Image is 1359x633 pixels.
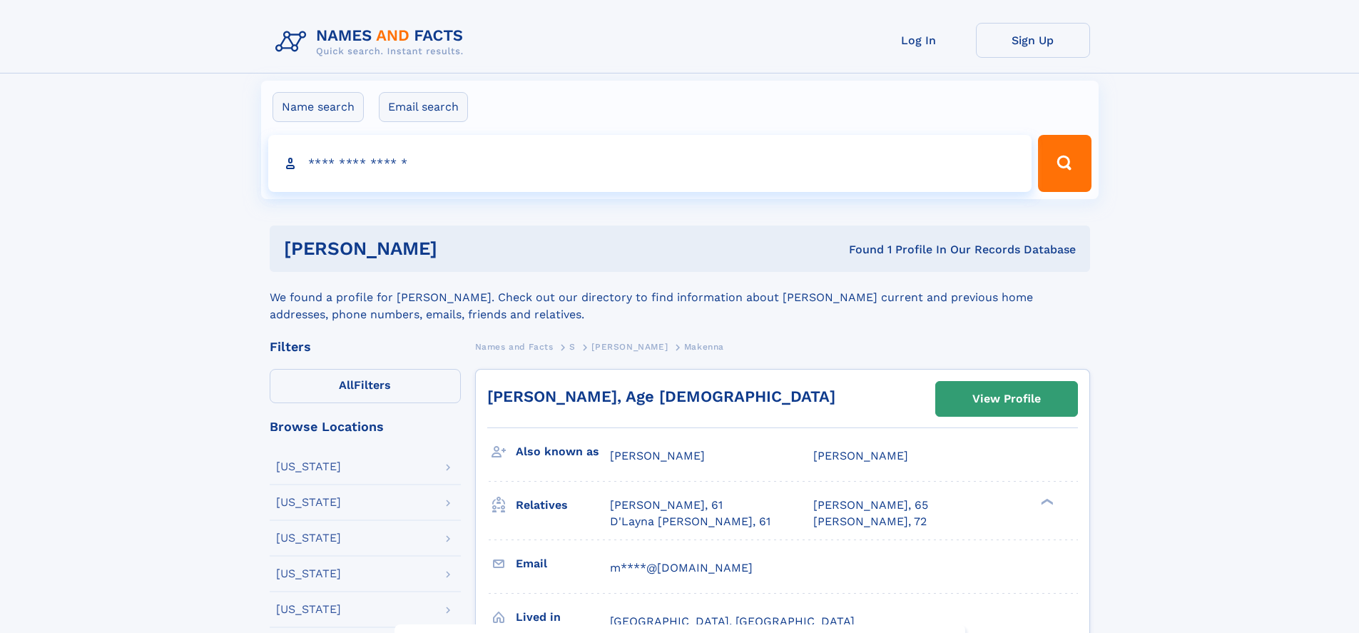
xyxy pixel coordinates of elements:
[813,497,928,513] a: [PERSON_NAME], 65
[610,497,723,513] a: [PERSON_NAME], 61
[270,420,461,433] div: Browse Locations
[976,23,1090,58] a: Sign Up
[591,338,668,355] a: [PERSON_NAME]
[862,23,976,58] a: Log In
[268,135,1032,192] input: search input
[276,461,341,472] div: [US_STATE]
[487,388,835,405] a: [PERSON_NAME], Age [DEMOGRAPHIC_DATA]
[813,514,927,530] a: [PERSON_NAME], 72
[1038,135,1091,192] button: Search Button
[276,497,341,508] div: [US_STATE]
[270,272,1090,323] div: We found a profile for [PERSON_NAME]. Check out our directory to find information about [PERSON_N...
[516,493,610,517] h3: Relatives
[813,449,908,462] span: [PERSON_NAME]
[569,342,576,352] span: S
[1037,497,1054,507] div: ❯
[610,449,705,462] span: [PERSON_NAME]
[936,382,1077,416] a: View Profile
[475,338,554,355] a: Names and Facts
[276,604,341,615] div: [US_STATE]
[516,605,610,629] h3: Lived in
[270,23,475,61] img: Logo Names and Facts
[273,92,364,122] label: Name search
[270,340,461,353] div: Filters
[610,514,770,530] a: D'Layna [PERSON_NAME], 61
[972,383,1041,415] div: View Profile
[284,240,643,258] h1: [PERSON_NAME]
[569,338,576,355] a: S
[379,92,468,122] label: Email search
[516,552,610,576] h3: Email
[643,242,1076,258] div: Found 1 Profile In Our Records Database
[339,378,354,392] span: All
[276,568,341,579] div: [US_STATE]
[591,342,668,352] span: [PERSON_NAME]
[610,614,855,628] span: [GEOGRAPHIC_DATA], [GEOGRAPHIC_DATA]
[516,440,610,464] h3: Also known as
[276,532,341,544] div: [US_STATE]
[270,369,461,403] label: Filters
[684,342,724,352] span: Makenna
